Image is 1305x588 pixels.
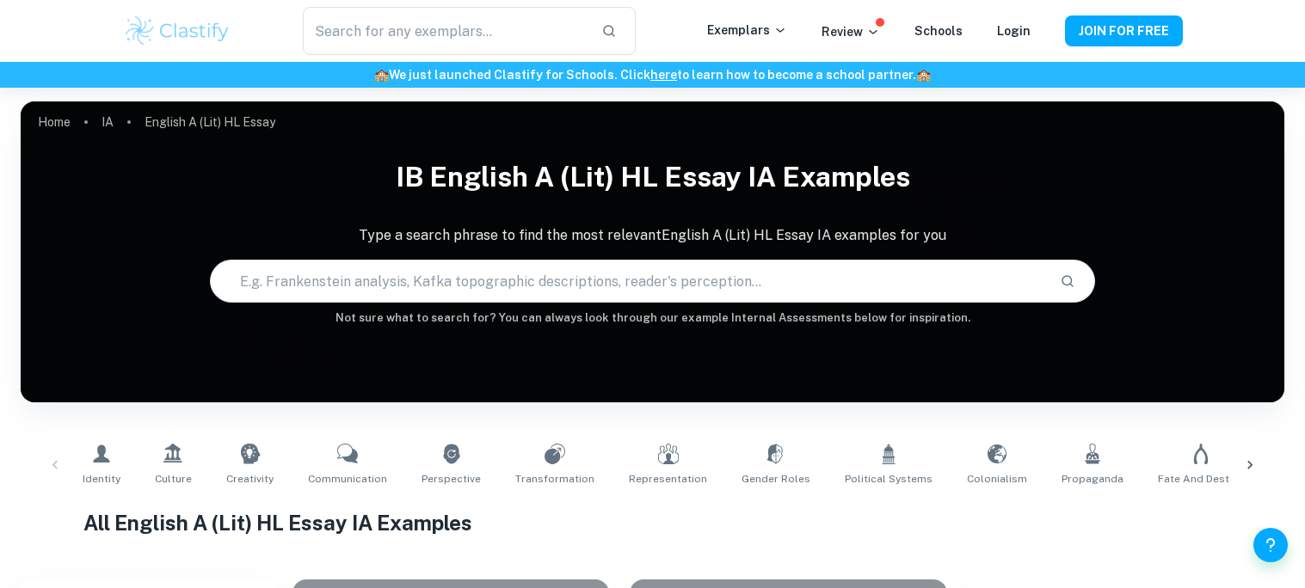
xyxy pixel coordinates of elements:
[21,309,1284,327] h6: Not sure what to search for? You can always look through our example Internal Assessments below f...
[515,471,594,487] span: Transformation
[742,471,810,487] span: Gender Roles
[21,150,1284,205] h1: IB English A (Lit) HL Essay IA examples
[650,68,677,82] a: here
[155,471,192,487] span: Culture
[145,113,275,132] p: English A (Lit) HL Essay
[38,110,71,134] a: Home
[123,14,232,48] img: Clastify logo
[303,7,587,55] input: Search for any exemplars...
[629,471,707,487] span: Representation
[822,22,880,41] p: Review
[422,471,481,487] span: Perspective
[21,225,1284,246] p: Type a search phrase to find the most relevant English A (Lit) HL Essay IA examples for you
[83,471,120,487] span: Identity
[707,21,787,40] p: Exemplars
[1065,15,1183,46] button: JOIN FOR FREE
[1253,528,1288,562] button: Help and Feedback
[374,68,389,82] span: 🏫
[916,68,931,82] span: 🏫
[226,471,274,487] span: Creativity
[967,471,1027,487] span: Colonialism
[1053,266,1082,296] button: Search
[997,24,1031,38] a: Login
[308,471,387,487] span: Communication
[1062,471,1123,487] span: Propaganda
[845,471,933,487] span: Political Systems
[1158,471,1243,487] span: Fate and Destiny
[3,65,1302,84] h6: We just launched Clastify for Schools. Click to learn how to become a school partner.
[211,257,1045,305] input: E.g. Frankenstein analysis, Kafka topographic descriptions, reader's perception...
[83,507,1221,538] h1: All English A (Lit) HL Essay IA Examples
[102,110,114,134] a: IA
[914,24,963,38] a: Schools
